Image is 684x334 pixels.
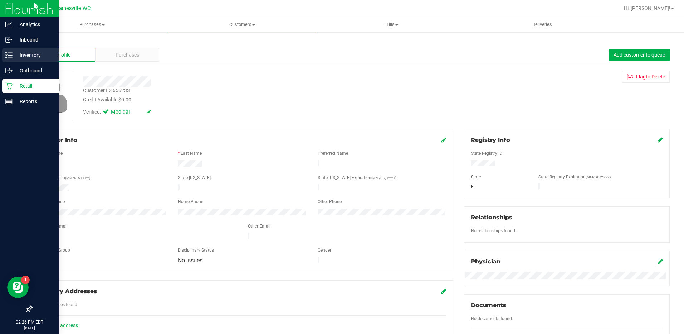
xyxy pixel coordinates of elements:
label: State Registry ID [471,150,502,157]
inline-svg: Analytics [5,21,13,28]
span: Add customer to queue [614,52,665,58]
span: Profile [56,51,70,59]
span: Physician [471,258,500,265]
div: FL [465,183,533,190]
label: Other Phone [318,199,342,205]
inline-svg: Inbound [5,36,13,43]
p: [DATE] [3,325,55,331]
span: (MM/DD/YYYY) [586,175,611,179]
p: Outbound [13,66,55,75]
inline-svg: Retail [5,82,13,90]
inline-svg: Reports [5,98,13,105]
span: No documents found. [471,316,513,321]
span: (MM/DD/YYYY) [371,176,396,180]
span: $0.00 [118,97,131,102]
p: Analytics [13,20,55,29]
inline-svg: Inventory [5,52,13,59]
span: Delivery Addresses [38,288,97,295]
p: 02:26 PM EDT [3,319,55,325]
a: Purchases [17,17,167,32]
a: Deliveries [467,17,617,32]
label: State [US_STATE] Expiration [318,175,396,181]
label: State Registry Expiration [538,174,611,180]
label: Date of Birth [41,175,90,181]
p: Inventory [13,51,55,59]
label: Disciplinary Status [178,247,214,253]
iframe: Resource center [7,277,29,298]
button: Flagto Delete [622,71,670,83]
div: Verified: [83,108,151,116]
span: Gainesville WC [55,5,91,11]
label: Home Phone [178,199,203,205]
div: Customer ID: 656233 [83,87,130,94]
span: Purchases [116,51,139,59]
iframe: Resource center unread badge [21,276,30,284]
div: State [465,174,533,180]
label: Last Name [181,150,202,157]
a: Tills [317,17,467,32]
span: (MM/DD/YYYY) [65,176,90,180]
p: Retail [13,82,55,90]
label: Preferred Name [318,150,348,157]
span: Registry Info [471,137,510,143]
label: Gender [318,247,331,253]
span: Deliveries [523,22,562,28]
button: Add customer to queue [609,49,670,61]
span: No Issues [178,257,202,264]
p: Inbound [13,35,55,44]
span: Hi, [PERSON_NAME]! [624,5,670,11]
p: Reports [13,97,55,106]
span: Purchases [17,22,167,28]
label: Other Email [248,223,270,229]
span: Medical [111,108,140,116]
span: Relationships [471,214,512,221]
span: Documents [471,302,506,309]
label: No relationships found. [471,228,516,234]
span: Customers [167,22,317,28]
div: Credit Available: [83,96,397,104]
label: State [US_STATE] [178,175,211,181]
a: Customers [167,17,317,32]
span: Tills [318,22,467,28]
inline-svg: Outbound [5,67,13,74]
